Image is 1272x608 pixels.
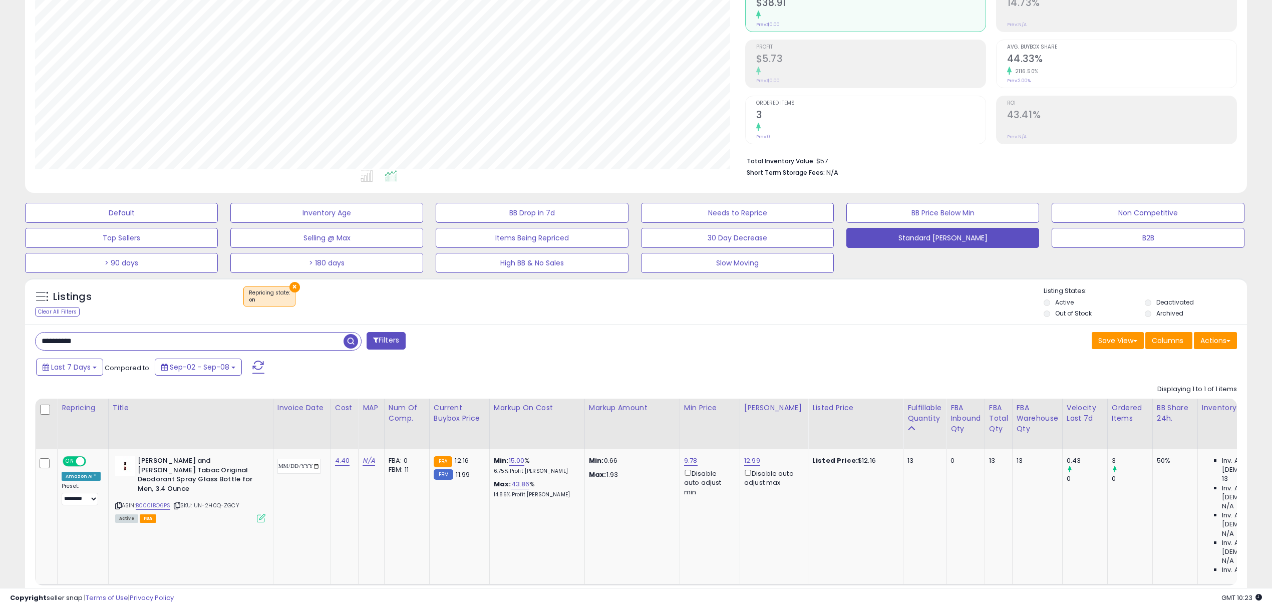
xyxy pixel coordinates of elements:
[589,456,604,465] strong: Min:
[85,457,101,466] span: OFF
[1055,298,1074,307] label: Active
[389,403,425,424] div: Num of Comp.
[744,468,800,487] div: Disable auto adjust max
[1067,403,1103,424] div: Velocity Last 7d
[1007,109,1236,123] h2: 43.41%
[434,456,452,467] small: FBA
[1007,101,1236,106] span: ROI
[1044,286,1247,296] p: Listing States:
[1007,22,1027,28] small: Prev: N/A
[950,456,977,465] div: 0
[434,403,485,424] div: Current Buybox Price
[747,157,815,165] b: Total Inventory Value:
[130,593,174,602] a: Privacy Policy
[494,468,577,475] p: 6.75% Profit [PERSON_NAME]
[105,363,151,373] span: Compared to:
[389,456,422,465] div: FBA: 0
[335,456,350,466] a: 4.40
[1112,403,1148,424] div: Ordered Items
[10,593,47,602] strong: Copyright
[494,456,577,475] div: %
[115,514,138,523] span: All listings currently available for purchase on Amazon
[456,470,470,479] span: 11.99
[1157,456,1190,465] div: 50%
[436,203,628,223] button: BB Drop in 7d
[812,456,858,465] b: Listed Price:
[989,456,1005,465] div: 13
[494,479,511,489] b: Max:
[1156,309,1183,318] label: Archived
[230,228,423,248] button: Selling @ Max
[273,399,331,449] th: CSV column name: cust_attr_3_Invoice Date
[1055,309,1092,318] label: Out of Stock
[846,228,1039,248] button: Standard [PERSON_NAME]
[172,501,239,509] span: | SKU: UN-2H0Q-ZGCY
[155,359,242,376] button: Sep-02 - Sep-08
[641,203,834,223] button: Needs to Reprice
[1017,403,1058,434] div: FBA Warehouse Qty
[989,403,1008,434] div: FBA Total Qty
[1007,78,1031,84] small: Prev: 2.00%
[589,403,676,413] div: Markup Amount
[1152,336,1183,346] span: Columns
[494,456,509,465] b: Min:
[170,362,229,372] span: Sep-02 - Sep-08
[744,456,760,466] a: 12.99
[1157,385,1237,394] div: Displaying 1 to 1 of 1 items
[1067,474,1107,483] div: 0
[511,479,530,489] a: 43.86
[950,403,981,434] div: FBA inbound Qty
[756,101,986,106] span: Ordered Items
[230,203,423,223] button: Inventory Age
[363,456,375,466] a: N/A
[589,470,606,479] strong: Max:
[641,253,834,273] button: Slow Moving
[335,403,355,413] div: Cost
[363,403,380,413] div: MAP
[86,593,128,602] a: Terms of Use
[589,456,672,465] p: 0.66
[113,403,269,413] div: Title
[756,109,986,123] h2: 3
[140,514,157,523] span: FBA
[10,593,174,603] div: seller snap | |
[684,468,732,497] div: Disable auto adjust min
[1156,298,1194,307] label: Deactivated
[1017,456,1055,465] div: 13
[812,403,899,413] div: Listed Price
[25,203,218,223] button: Default
[434,469,453,480] small: FBM
[1112,474,1152,483] div: 0
[756,53,986,67] h2: $5.73
[64,457,76,466] span: ON
[489,399,584,449] th: The percentage added to the cost of goods (COGS) that forms the calculator for Min & Max prices.
[509,456,525,466] a: 15.00
[367,332,406,350] button: Filters
[826,168,838,177] span: N/A
[747,154,1230,166] li: $57
[230,253,423,273] button: > 180 days
[62,472,101,481] div: Amazon AI *
[389,465,422,474] div: FBM: 11
[1222,556,1234,565] span: N/A
[1052,203,1244,223] button: Non Competitive
[1157,403,1193,424] div: BB Share 24h.
[494,480,577,498] div: %
[62,483,101,505] div: Preset:
[1007,45,1236,50] span: Avg. Buybox Share
[436,228,628,248] button: Items Being Repriced
[1092,332,1144,349] button: Save View
[744,403,804,413] div: [PERSON_NAME]
[756,134,770,140] small: Prev: 0
[25,253,218,273] button: > 90 days
[1222,502,1234,511] span: N/A
[277,403,327,413] div: Invoice Date
[846,203,1039,223] button: BB Price Below Min
[756,22,780,28] small: Prev: $0.00
[138,456,259,496] b: [PERSON_NAME] and [PERSON_NAME] Tabac Original Deodorant Spray Glass Bottle for Men, 3.4 Ounce
[115,456,135,476] img: 21LVcMJEoAL._SL40_.jpg
[1067,456,1107,465] div: 0.43
[907,403,942,424] div: Fulfillable Quantity
[1194,332,1237,349] button: Actions
[249,289,290,304] span: Repricing state :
